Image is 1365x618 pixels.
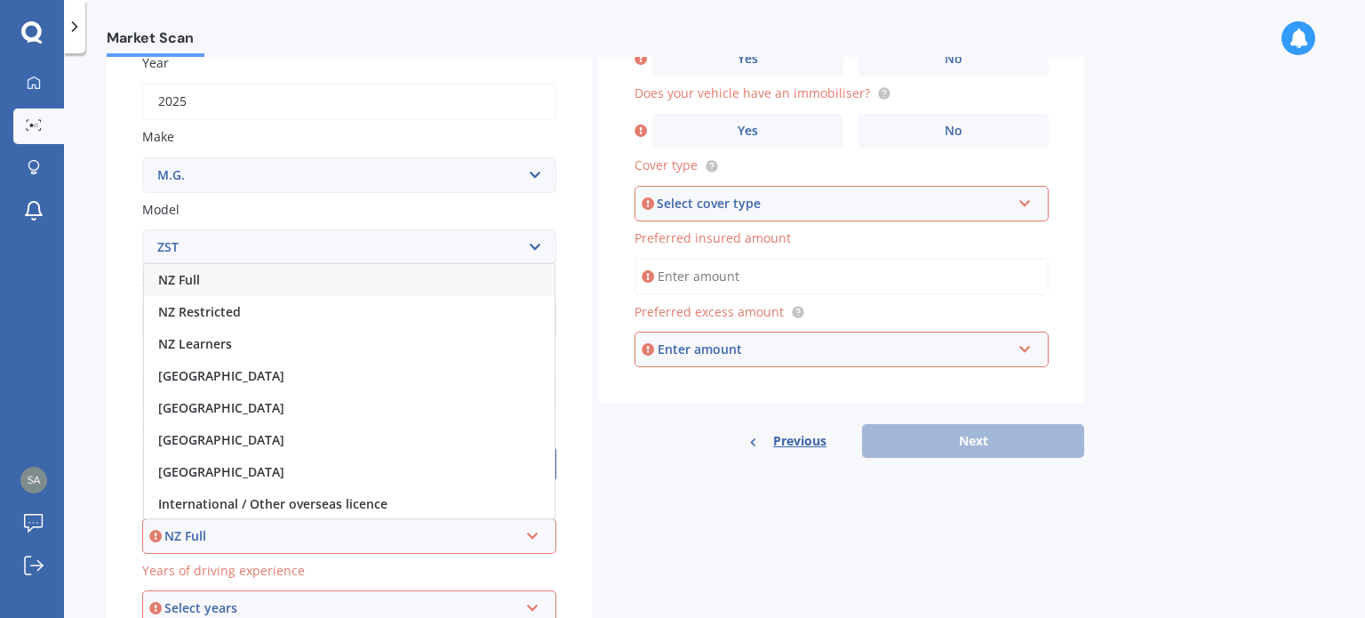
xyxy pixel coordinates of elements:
div: Select years [164,598,518,618]
span: [GEOGRAPHIC_DATA] [158,367,284,384]
span: Years of driving experience [142,562,305,579]
div: Enter amount [658,340,1011,359]
span: Licence type [142,490,216,507]
span: NZ Learners [158,335,232,352]
span: Preferred insured amount [635,229,791,246]
input: YYYY [142,83,556,120]
span: No [945,124,962,139]
span: Year [142,54,169,71]
span: Make [142,129,174,146]
span: NZ Full [158,271,200,288]
span: Date of birth [142,345,218,362]
span: Yes [738,124,758,139]
span: Gender [142,418,187,435]
span: Submodel [142,273,203,290]
span: Previous [773,428,826,454]
span: [GEOGRAPHIC_DATA] [158,463,284,480]
span: [GEOGRAPHIC_DATA] [158,431,284,448]
div: Select cover type [657,194,1010,213]
div: NZ Full [164,526,518,546]
input: Enter amount [635,258,1049,295]
span: International / Other overseas licence [158,495,387,512]
span: Preferred excess amount [635,303,784,320]
img: eb436c782bcd6c729b147a8f6dbe4b77 [20,467,47,494]
span: Cover type [635,157,698,174]
span: Does your vehicle have an immobiliser? [635,84,870,101]
span: NZ Restricted [158,303,241,320]
span: No [945,52,962,67]
span: Market Scan [107,29,204,53]
span: [GEOGRAPHIC_DATA] [158,399,284,416]
span: Yes [738,52,758,67]
span: Model [142,201,180,218]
